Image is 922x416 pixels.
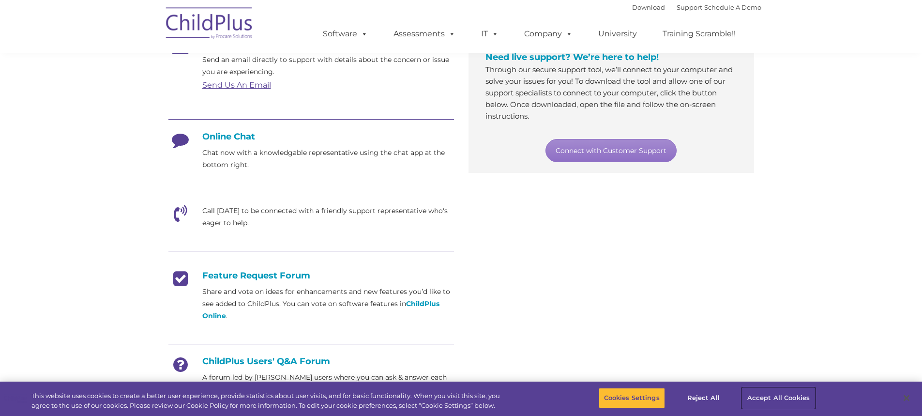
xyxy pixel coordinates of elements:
[202,54,454,78] p: Send an email directly to support with details about the concern or issue you are experiencing.
[202,147,454,171] p: Chat now with a knowledgable representative using the chat app at the bottom right.
[673,388,734,408] button: Reject All
[742,388,815,408] button: Accept All Cookies
[599,388,665,408] button: Cookies Settings
[589,24,647,44] a: University
[384,24,465,44] a: Assessments
[202,205,454,229] p: Call [DATE] to be connected with a friendly support representative who's eager to help.
[545,139,677,162] a: Connect with Customer Support
[168,131,454,142] h4: Online Chat
[168,356,454,367] h4: ChildPlus Users' Q&A Forum
[471,24,508,44] a: IT
[485,64,737,122] p: Through our secure support tool, we’ll connect to your computer and solve your issues for you! To...
[485,52,659,62] span: Need live support? We’re here to help!
[632,3,761,11] font: |
[202,299,439,320] a: ChildPlus Online
[161,0,258,49] img: ChildPlus by Procare Solutions
[896,387,917,409] button: Close
[632,3,665,11] a: Download
[168,270,454,281] h4: Feature Request Forum
[202,80,271,90] a: Send Us An Email
[202,371,454,408] p: A forum led by [PERSON_NAME] users where you can ask & answer each other’s questions about the so...
[313,24,378,44] a: Software
[202,286,454,322] p: Share and vote on ideas for enhancements and new features you’d like to see added to ChildPlus. Y...
[704,3,761,11] a: Schedule A Demo
[514,24,582,44] a: Company
[653,24,745,44] a: Training Scramble!!
[677,3,702,11] a: Support
[31,391,507,410] div: This website uses cookies to create a better user experience, provide statistics about user visit...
